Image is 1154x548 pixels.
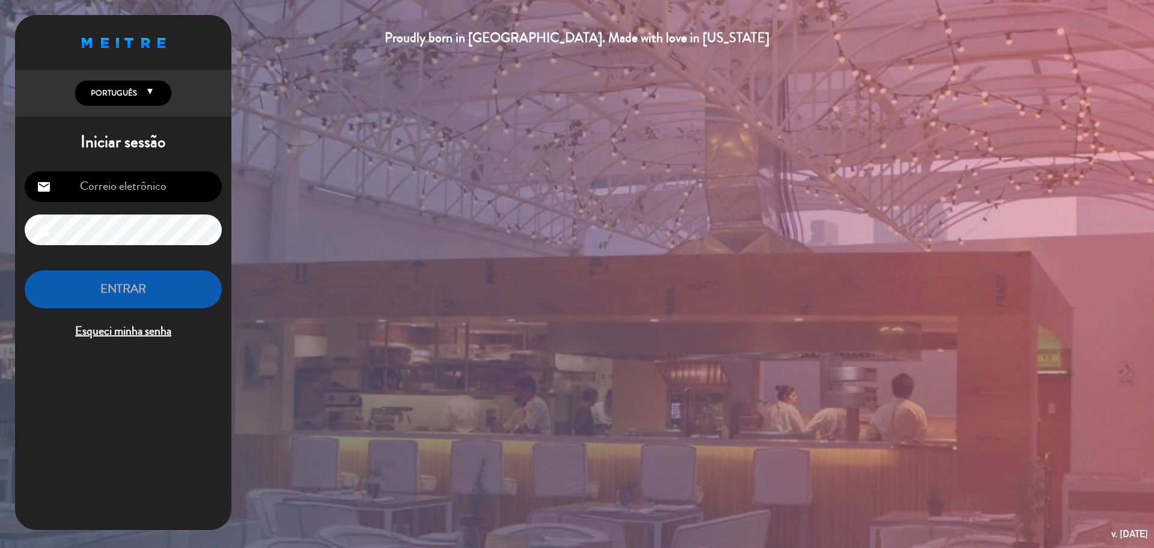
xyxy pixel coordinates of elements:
input: Correio eletrônico [25,171,222,202]
i: email [37,180,51,194]
h1: Iniciar sessão [15,132,231,153]
span: Esqueci minha senha [25,321,222,341]
div: v. [DATE] [1111,526,1148,542]
span: Português [88,87,137,99]
button: ENTRAR [25,270,222,308]
i: lock [37,223,51,237]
